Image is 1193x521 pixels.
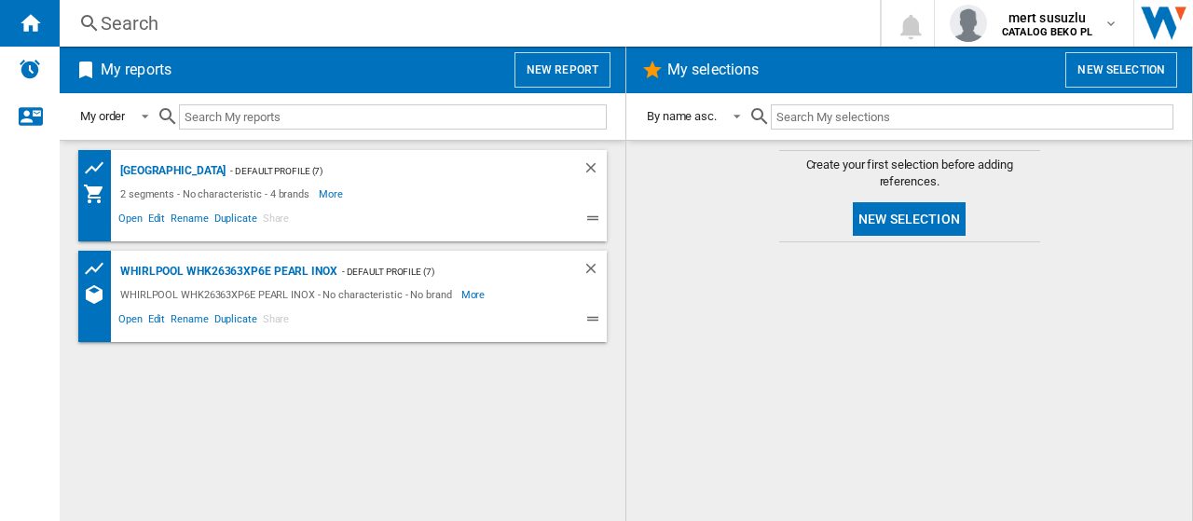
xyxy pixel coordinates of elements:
[779,157,1040,190] span: Create your first selection before adding references.
[260,210,293,232] span: Share
[116,183,319,205] div: 2 segments - No characteristic - 4 brands
[461,283,488,306] span: More
[83,257,116,281] div: Prices and No. offers by brand graph
[337,260,545,283] div: - Default profile (7)
[853,202,966,236] button: New selection
[116,210,145,232] span: Open
[771,104,1173,130] input: Search My selections
[950,5,987,42] img: profile.jpg
[83,157,116,180] div: Prices and No. offers by retailer graph
[168,210,211,232] span: Rename
[583,159,607,183] div: Delete
[145,310,169,333] span: Edit
[212,310,260,333] span: Duplicate
[101,10,831,36] div: Search
[168,310,211,333] span: Rename
[80,109,125,123] div: My order
[583,260,607,283] div: Delete
[19,58,41,80] img: alerts-logo.svg
[1065,52,1177,88] button: New selection
[116,310,145,333] span: Open
[1002,8,1092,27] span: mert susuzlu
[83,283,116,306] div: References
[83,183,116,205] div: My Assortment
[260,310,293,333] span: Share
[212,210,260,232] span: Duplicate
[514,52,610,88] button: New report
[116,283,461,306] div: WHIRLPOOL WHK26363XP6E PEARL INOX - No characteristic - No brand
[179,104,607,130] input: Search My reports
[145,210,169,232] span: Edit
[319,183,346,205] span: More
[647,109,717,123] div: By name asc.
[116,159,226,183] div: [GEOGRAPHIC_DATA]
[1002,26,1092,38] b: CATALOG BEKO PL
[664,52,762,88] h2: My selections
[97,52,175,88] h2: My reports
[226,159,545,183] div: - Default profile (7)
[116,260,337,283] div: WHIRLPOOL WHK26363XP6E PEARL INOX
